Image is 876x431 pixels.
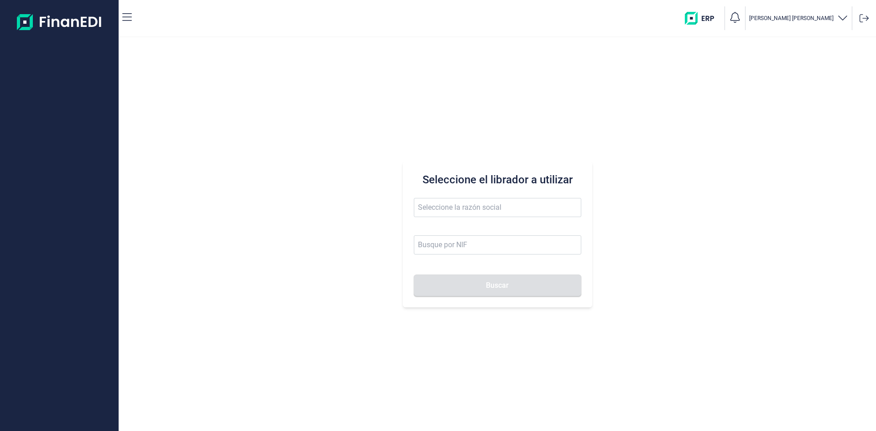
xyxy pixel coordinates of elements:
[414,275,581,296] button: Buscar
[486,282,509,289] span: Buscar
[414,198,581,217] input: Seleccione la razón social
[749,12,848,25] button: [PERSON_NAME] [PERSON_NAME]
[749,15,834,22] p: [PERSON_NAME] [PERSON_NAME]
[17,7,102,36] img: Logo de aplicación
[414,235,581,254] input: Busque por NIF
[414,172,581,187] h3: Seleccione el librador a utilizar
[685,12,721,25] img: erp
